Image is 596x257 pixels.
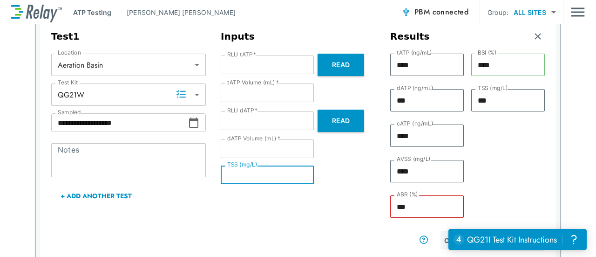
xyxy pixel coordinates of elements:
iframe: Resource center [448,229,587,250]
img: LuminUltra Relay [11,2,62,22]
label: AVSS (mg/L) [397,156,431,162]
h3: Results [390,31,430,42]
label: BSI (%) [478,49,497,56]
label: dATP Volume (mL) [227,135,280,142]
label: TSS (mg/L) [478,85,508,91]
label: tATP Volume (mL) [227,79,279,86]
img: Connected Icon [401,7,411,17]
p: Group: [488,7,508,17]
img: Remove [533,32,542,41]
label: tATP (ng/mL) [397,49,432,56]
input: Choose date, selected date is Sep 9, 2025 [51,113,188,132]
button: Cancel [440,231,477,250]
label: RLU dATP [227,107,257,114]
label: ABR (%) [397,191,418,198]
label: TSS (mg/L) [227,161,257,168]
label: Sampled [58,109,81,116]
button: Main menu [571,3,585,21]
div: Aeration Basin [51,56,206,74]
button: Read [318,54,364,76]
div: QG21W [51,85,206,104]
button: + Add Another Test [51,185,141,207]
label: RLU tATP [227,51,256,58]
h3: Inputs [221,31,375,42]
label: dATP (ng/mL) [397,85,433,91]
label: Location [58,49,81,56]
button: PBM connected [398,3,472,21]
button: Read [318,110,364,132]
p: ATP Testing [73,7,111,17]
h3: Test 1 [51,31,206,42]
span: PBM [414,6,468,19]
span: connected [433,7,469,17]
img: Drawer Icon [571,3,585,21]
label: Test Kit [58,79,78,86]
label: cATP (ng/mL) [397,120,433,127]
p: [PERSON_NAME] [PERSON_NAME] [127,7,236,17]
